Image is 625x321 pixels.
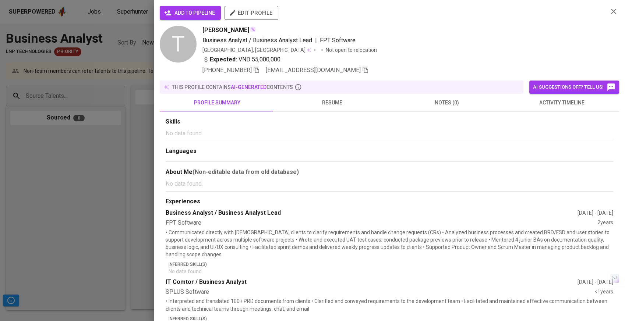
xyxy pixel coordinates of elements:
button: edit profile [225,6,278,20]
div: Experiences [166,197,613,206]
div: 2 years [597,219,613,227]
div: T [160,26,197,63]
span: AI-generated [231,84,266,90]
p: No data found. [166,179,613,188]
div: [DATE] - [DATE] [578,278,613,286]
div: VND 55,000,000 [202,55,280,64]
span: profile summary [164,98,270,107]
div: Skills [166,118,613,126]
div: About Me [166,168,613,176]
div: Languages [166,147,613,156]
span: FPT Software [320,37,356,44]
span: [PHONE_NUMBER] [202,67,252,74]
button: AI suggestions off? Tell us! [529,81,619,94]
div: FPT Software [166,219,597,227]
span: [PERSON_NAME] [202,26,249,35]
span: AI suggestions off? Tell us! [533,83,615,92]
p: • Interpreted and translated 100+ PRD documents from clients • Clarified and conveyed requirement... [166,297,613,312]
div: SPLUS Software [166,288,594,296]
span: activity timeline [509,98,615,107]
b: Expected: [210,55,237,64]
span: edit profile [230,8,272,18]
div: <1 years [594,288,613,296]
span: add to pipeline [166,8,215,18]
img: magic_wand.svg [250,26,256,32]
p: No data found. [166,129,613,138]
div: [GEOGRAPHIC_DATA], [GEOGRAPHIC_DATA] [202,46,311,54]
span: Business Analyst / Business Analyst Lead [202,37,312,44]
div: Business Analyst / Business Analyst Lead [166,209,578,217]
span: notes (0) [394,98,500,107]
p: No data found. [169,268,613,275]
p: Not open to relocation [326,46,377,54]
div: IT Comtor / Business Analyst [166,278,578,286]
p: • Communicated directly with [DEMOGRAPHIC_DATA] clients to clarify requirements and handle change... [166,229,613,258]
div: [DATE] - [DATE] [578,209,613,217]
button: add to pipeline [160,6,221,20]
p: this profile contains contents [172,83,293,91]
span: [EMAIL_ADDRESS][DOMAIN_NAME] [266,67,361,74]
p: Inferred Skill(s) [169,261,613,268]
span: resume [279,98,385,107]
a: edit profile [225,10,278,15]
span: | [315,36,317,45]
b: (Non-editable data from old database) [193,168,299,175]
